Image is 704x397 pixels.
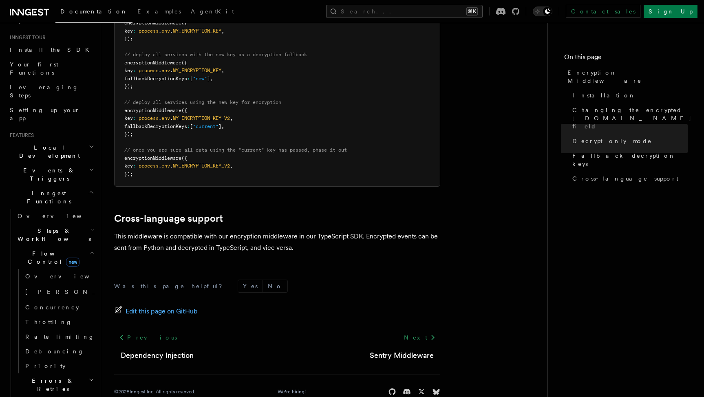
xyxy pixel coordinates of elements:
[566,5,640,18] a: Contact sales
[137,8,181,15] span: Examples
[7,42,96,57] a: Install the SDK
[263,280,287,292] button: No
[572,91,636,99] span: Installation
[572,152,688,168] span: Fallback decryption keys
[278,388,306,395] a: We're hiring!
[14,249,90,266] span: Flow Control
[124,76,187,82] span: fallbackDecryptionKeys
[7,189,88,205] span: Inngest Functions
[218,124,221,129] span: ]
[173,68,221,73] span: MY_ENCRYPTION_KEY
[124,131,133,137] span: });
[126,306,198,317] span: Edit this page on GitHub
[66,258,79,267] span: new
[221,68,224,73] span: ,
[191,8,234,15] span: AgentKit
[132,2,186,22] a: Examples
[173,115,230,121] span: MY_ENCRYPTION_KEY_V2
[25,273,109,280] span: Overview
[569,88,688,103] a: Installation
[124,68,133,73] span: key
[121,350,194,361] a: Dependency Injection
[124,36,133,42] span: });
[569,134,688,148] a: Decrypt only mode
[124,171,133,177] span: });
[133,115,136,121] span: :
[139,28,159,34] span: process
[193,76,207,82] span: "new"
[14,377,88,393] span: Errors & Retries
[114,388,195,395] div: © 2025 Inngest Inc. All rights reserved.
[124,108,181,113] span: encryptionMiddleware
[7,140,96,163] button: Local Development
[133,68,136,73] span: :
[186,2,239,22] a: AgentKit
[210,76,213,82] span: ,
[187,76,190,82] span: :
[7,163,96,186] button: Events & Triggers
[572,174,678,183] span: Cross-language support
[25,289,145,295] span: [PERSON_NAME]
[10,46,94,53] span: Install the SDK
[7,57,96,80] a: Your first Functions
[207,76,210,82] span: ]
[124,99,281,105] span: // deploy all services using the new key for encryption
[133,163,136,169] span: :
[221,28,224,34] span: ,
[190,124,193,129] span: [
[399,330,440,345] a: Next
[159,68,161,73] span: .
[572,137,652,145] span: Decrypt only mode
[564,65,688,88] a: Encryption Middleware
[114,231,440,254] p: This middleware is compatible with our encryption middleware in our TypeScript SDK. Encrypted eve...
[10,107,80,121] span: Setting up your app
[25,319,72,325] span: Throttling
[22,329,96,344] a: Rate limiting
[14,373,96,396] button: Errors & Retries
[533,7,552,16] button: Toggle dark mode
[7,166,89,183] span: Events & Triggers
[221,124,224,129] span: ,
[569,171,688,186] a: Cross-language support
[370,350,434,361] a: Sentry Middleware
[161,68,170,73] span: env
[124,124,187,129] span: fallbackDecryptionKeys
[569,148,688,171] a: Fallback decryption keys
[161,115,170,121] span: env
[139,115,159,121] span: process
[159,115,161,121] span: .
[124,147,347,153] span: // once you are sure all data using the "current" key has passed, phase it out
[14,227,91,243] span: Steps & Workflows
[25,363,66,369] span: Priority
[170,115,173,121] span: .
[187,124,190,129] span: :
[22,284,96,300] a: [PERSON_NAME]
[326,5,483,18] button: Search...⌘K
[173,28,221,34] span: MY_ENCRYPTION_KEY
[55,2,132,23] a: Documentation
[161,28,170,34] span: env
[18,213,102,219] span: Overview
[7,143,89,160] span: Local Development
[25,348,84,355] span: Debouncing
[124,28,133,34] span: key
[230,163,233,169] span: ,
[60,8,128,15] span: Documentation
[466,7,478,15] kbd: ⌘K
[22,359,96,373] a: Priority
[139,68,159,73] span: process
[10,84,79,99] span: Leveraging Steps
[25,333,95,340] span: Rate limiting
[124,115,133,121] span: key
[114,306,198,317] a: Edit this page on GitHub
[161,163,170,169] span: env
[181,155,187,161] span: ({
[181,108,187,113] span: ({
[238,280,263,292] button: Yes
[170,68,173,73] span: .
[22,344,96,359] a: Debouncing
[193,124,218,129] span: "current"
[170,28,173,34] span: .
[25,304,79,311] span: Concurrency
[114,330,181,345] a: Previous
